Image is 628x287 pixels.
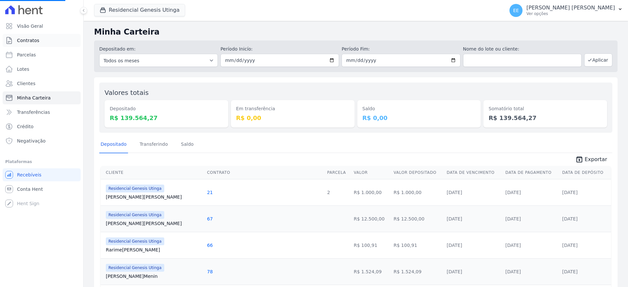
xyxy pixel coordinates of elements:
a: [DATE] [562,243,577,248]
a: [DATE] [447,216,462,221]
th: Valor [351,166,391,179]
th: Data de Vencimento [444,166,503,179]
a: [DATE] [562,216,577,221]
a: [DATE] [447,243,462,248]
th: Contrato [204,166,325,179]
td: R$ 1.524,09 [351,258,391,285]
span: Contratos [17,37,39,44]
dd: R$ 0,00 [236,113,349,122]
th: Cliente [101,166,204,179]
label: Período Fim: [342,46,460,53]
span: Negativação [17,138,46,144]
dt: Depositado [110,105,223,112]
a: [DATE] [506,269,521,274]
dd: R$ 139.564,27 [110,113,223,122]
td: R$ 100,91 [351,232,391,258]
div: Plataformas [5,158,78,166]
a: Lotes [3,63,81,76]
label: Valores totais [105,89,149,97]
span: Residencial Genesis Utinga [106,185,164,192]
i: unarchive [575,156,583,163]
span: Residencial Genesis Utinga [106,264,164,272]
a: Conta Hent [3,183,81,196]
td: R$ 1.000,00 [391,179,444,205]
dt: Somatório total [489,105,602,112]
span: Conta Hent [17,186,43,192]
span: Crédito [17,123,34,130]
a: 2 [327,190,330,195]
span: Residencial Genesis Utinga [106,211,164,219]
a: Contratos [3,34,81,47]
a: Saldo [180,136,195,153]
label: Nome do lote ou cliente: [463,46,582,53]
a: [DATE] [562,269,577,274]
a: Parcelas [3,48,81,61]
a: [DATE] [447,190,462,195]
a: [PERSON_NAME]Menin [106,273,202,279]
td: R$ 100,91 [391,232,444,258]
th: Valor Depositado [391,166,444,179]
a: Transferindo [138,136,169,153]
dt: Em transferência [236,105,349,112]
a: [DATE] [506,190,521,195]
td: R$ 1.000,00 [351,179,391,205]
a: Transferências [3,106,81,119]
a: [DATE] [562,190,577,195]
a: 67 [207,216,213,221]
a: Minha Carteira [3,91,81,104]
th: Parcela [325,166,351,179]
a: unarchive Exportar [570,156,612,165]
td: R$ 12.500,00 [351,205,391,232]
a: Rarime[PERSON_NAME] [106,247,202,253]
th: Data de Depósito [559,166,611,179]
span: Residencial Genesis Utinga [106,237,164,245]
span: Exportar [585,156,607,163]
a: [PERSON_NAME][PERSON_NAME] [106,194,202,200]
th: Data de Pagamento [503,166,560,179]
span: Minha Carteira [17,95,51,101]
a: Negativação [3,134,81,147]
a: 21 [207,190,213,195]
p: [PERSON_NAME] [PERSON_NAME] [526,5,615,11]
span: Transferências [17,109,50,115]
span: Recebíveis [17,172,41,178]
dt: Saldo [362,105,476,112]
a: Clientes [3,77,81,90]
button: Aplicar [584,53,612,67]
a: Crédito [3,120,81,133]
a: Visão Geral [3,20,81,33]
a: Recebíveis [3,168,81,181]
a: [DATE] [447,269,462,274]
h2: Minha Carteira [94,26,618,38]
dd: R$ 139.564,27 [489,113,602,122]
button: EE [PERSON_NAME] [PERSON_NAME] Ver opções [504,1,628,20]
span: Clientes [17,80,35,87]
a: 66 [207,243,213,248]
a: Depositado [99,136,128,153]
p: Ver opções [526,11,615,16]
span: Visão Geral [17,23,43,29]
a: [DATE] [506,243,521,248]
dd: R$ 0,00 [362,113,476,122]
button: Residencial Genesis Utinga [94,4,185,16]
label: Depositado em: [99,46,136,52]
td: R$ 1.524,09 [391,258,444,285]
td: R$ 12.500,00 [391,205,444,232]
a: [PERSON_NAME][PERSON_NAME] [106,220,202,227]
a: 78 [207,269,213,274]
label: Período Inicío: [220,46,339,53]
span: Parcelas [17,52,36,58]
span: Lotes [17,66,29,72]
a: [DATE] [506,216,521,221]
span: EE [513,8,519,13]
